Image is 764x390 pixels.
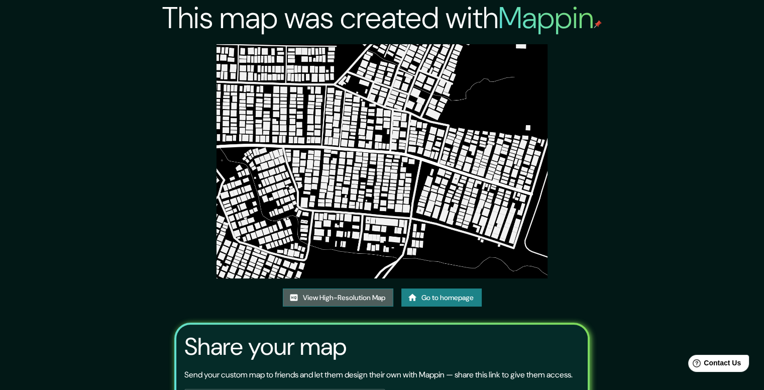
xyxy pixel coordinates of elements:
[675,351,753,379] iframe: Help widget launcher
[401,288,482,307] a: Go to homepage
[283,288,393,307] a: View High-Resolution Map
[594,20,602,28] img: mappin-pin
[216,44,548,278] img: created-map
[184,333,347,361] h3: Share your map
[184,369,573,381] p: Send your custom map to friends and let them design their own with Mappin — share this link to gi...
